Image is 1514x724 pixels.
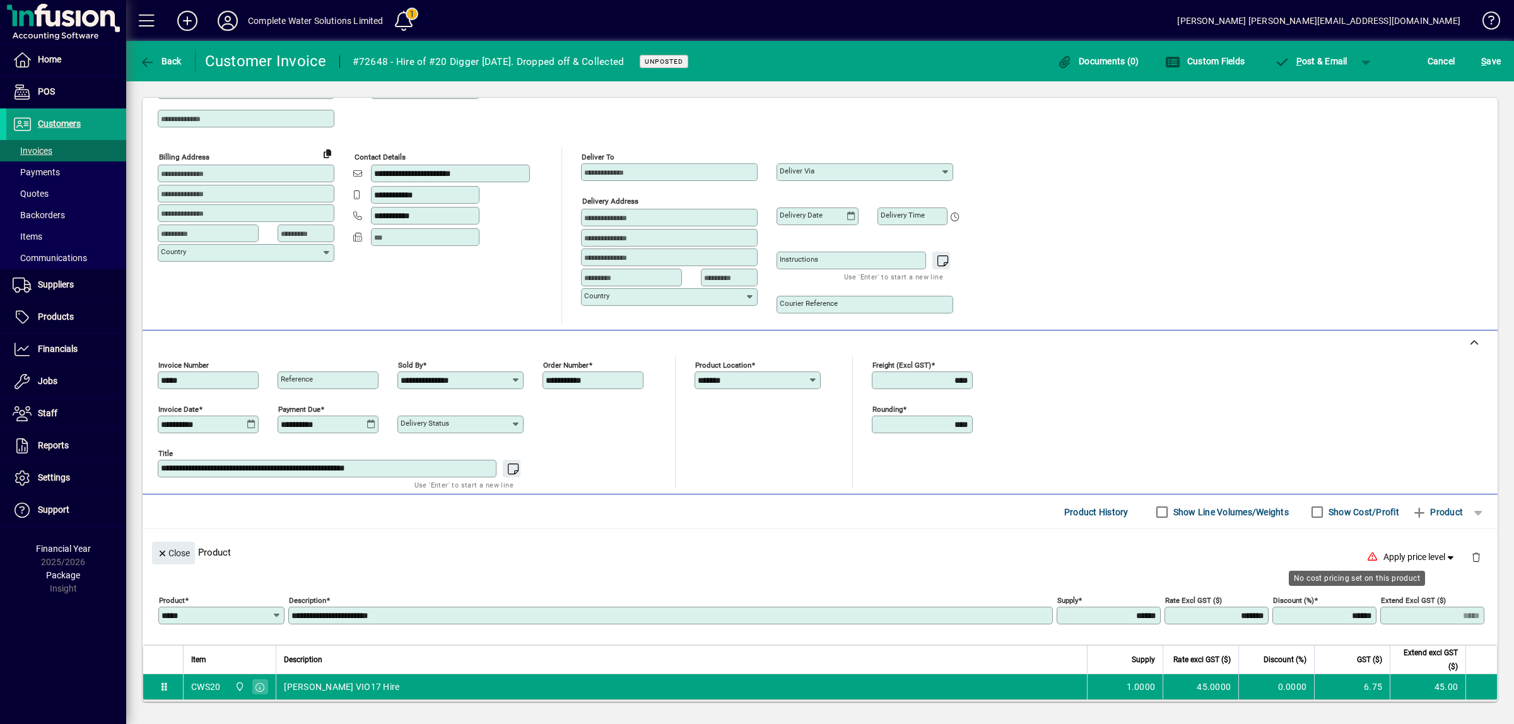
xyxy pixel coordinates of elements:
[645,57,683,66] span: Unposted
[38,376,57,386] span: Jobs
[1177,11,1460,31] div: [PERSON_NAME] [PERSON_NAME][EMAIL_ADDRESS][DOMAIN_NAME]
[6,76,126,108] a: POS
[844,269,943,284] mat-hint: Use 'Enter' to start a new line
[872,405,903,414] mat-label: Rounding
[1398,646,1458,674] span: Extend excl GST ($)
[6,398,126,429] a: Staff
[6,204,126,226] a: Backorders
[1057,596,1078,605] mat-label: Supply
[1274,56,1347,66] span: ost & Email
[284,680,399,693] span: [PERSON_NAME] VIO17 Hire
[1357,653,1382,667] span: GST ($)
[38,472,70,482] span: Settings
[13,231,42,242] span: Items
[191,680,220,693] div: CWS20
[232,680,246,694] span: Motueka
[695,361,751,370] mat-label: Product location
[284,653,322,667] span: Description
[6,269,126,301] a: Suppliers
[1057,56,1139,66] span: Documents (0)
[6,247,126,269] a: Communications
[780,255,818,264] mat-label: Instructions
[248,11,384,31] div: Complete Water Solutions Limited
[1314,674,1390,699] td: 6.75
[780,299,838,308] mat-label: Courier Reference
[13,146,52,156] span: Invoices
[38,505,69,515] span: Support
[6,183,126,204] a: Quotes
[1473,3,1498,44] a: Knowledge Base
[401,419,449,428] mat-label: Delivery status
[38,54,61,64] span: Home
[13,189,49,199] span: Quotes
[1171,506,1289,518] label: Show Line Volumes/Weights
[38,279,74,289] span: Suppliers
[1264,653,1306,667] span: Discount (%)
[158,405,199,414] mat-label: Invoice date
[1428,51,1455,71] span: Cancel
[1059,501,1134,523] button: Product History
[1381,596,1446,605] mat-label: Extend excl GST ($)
[6,462,126,494] a: Settings
[584,291,609,300] mat-label: Country
[1383,551,1457,564] span: Apply price level
[205,51,327,71] div: Customer Invoice
[136,50,185,73] button: Back
[46,570,80,580] span: Package
[780,211,823,219] mat-label: Delivery date
[126,50,196,73] app-page-header-button: Back
[1390,674,1465,699] td: 45.00
[281,375,313,383] mat-label: Reference
[1289,571,1425,586] div: No cost pricing set on this product
[139,56,182,66] span: Back
[149,547,198,558] app-page-header-button: Close
[6,366,126,397] a: Jobs
[1481,51,1501,71] span: ave
[1424,50,1458,73] button: Cancel
[1461,551,1491,563] app-page-header-button: Delete
[1173,653,1231,667] span: Rate excl GST ($)
[158,449,173,458] mat-label: Title
[1412,502,1463,522] span: Product
[1171,680,1231,693] div: 45.0000
[1127,680,1156,693] span: 1.0000
[6,494,126,526] a: Support
[317,143,337,163] button: Copy to Delivery address
[6,161,126,183] a: Payments
[38,119,81,129] span: Customers
[1461,542,1491,572] button: Delete
[881,211,925,219] mat-label: Delivery time
[208,9,248,32] button: Profile
[6,226,126,247] a: Items
[152,542,195,564] button: Close
[1165,596,1222,605] mat-label: Rate excl GST ($)
[278,405,320,414] mat-label: Payment due
[872,361,931,370] mat-label: Freight (excl GST)
[1273,596,1314,605] mat-label: Discount (%)
[1132,653,1155,667] span: Supply
[38,86,55,96] span: POS
[1054,50,1142,73] button: Documents (0)
[38,440,69,450] span: Reports
[159,596,185,605] mat-label: Product
[36,544,91,554] span: Financial Year
[13,210,65,220] span: Backorders
[13,253,87,263] span: Communications
[38,312,74,322] span: Products
[167,9,208,32] button: Add
[6,301,126,333] a: Products
[289,596,326,605] mat-label: Description
[1378,546,1462,569] button: Apply price level
[1238,674,1314,699] td: 0.0000
[6,430,126,462] a: Reports
[157,543,190,564] span: Close
[38,408,57,418] span: Staff
[780,166,814,175] mat-label: Deliver via
[1268,50,1354,73] button: Post & Email
[1326,506,1399,518] label: Show Cost/Profit
[161,247,186,256] mat-label: Country
[191,653,206,667] span: Item
[158,361,209,370] mat-label: Invoice number
[353,52,625,72] div: #72648 - Hire of #20 Digger [DATE]. Dropped off & Collected
[13,167,60,177] span: Payments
